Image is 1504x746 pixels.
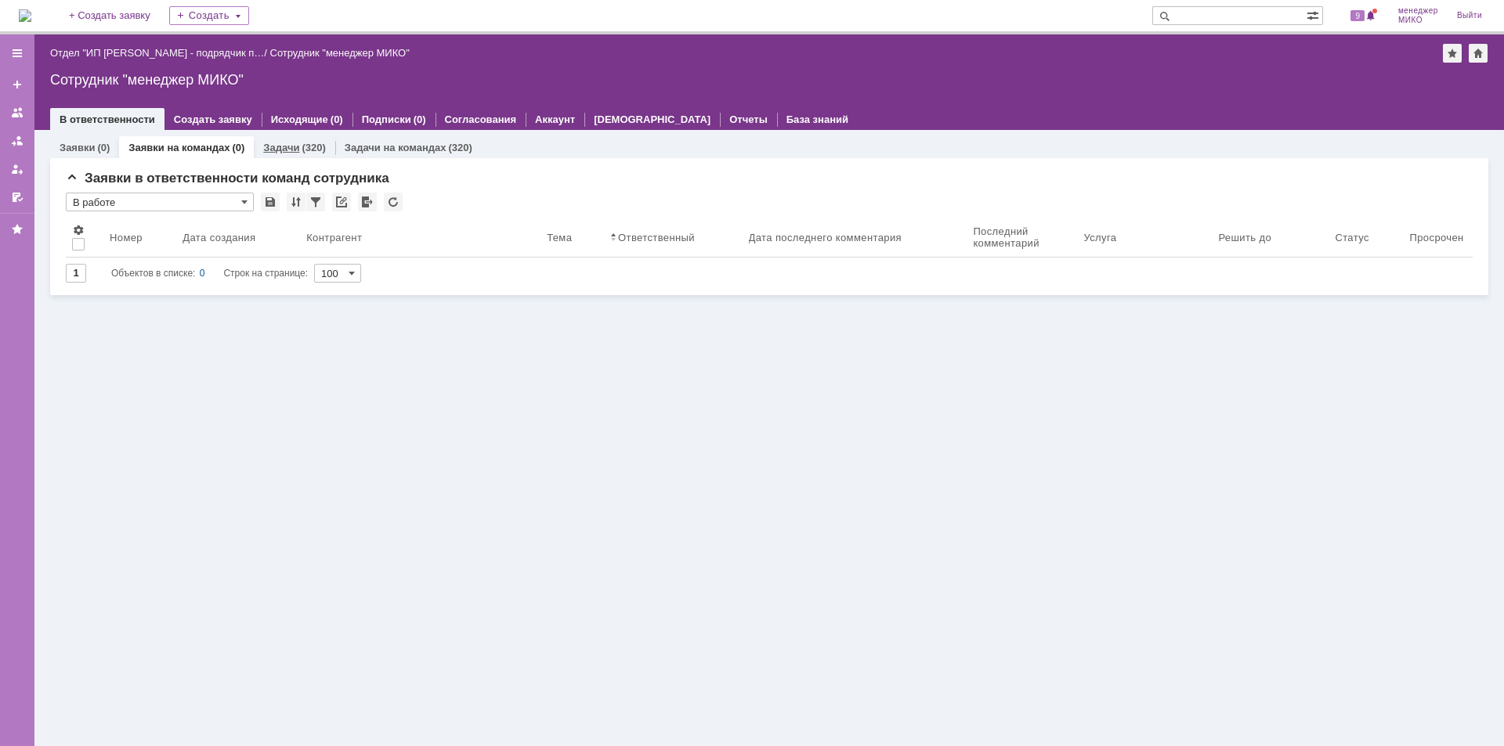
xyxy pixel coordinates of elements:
[5,185,30,210] a: Мои согласования
[306,232,365,243] div: Контрагент
[535,114,575,125] a: Аккаунт
[174,114,252,125] a: Создать заявку
[5,128,30,153] a: Заявки в моей ответственности
[176,218,300,258] th: Дата создания
[169,6,249,25] div: Создать
[618,232,695,243] div: Ответственный
[300,218,540,258] th: Контрагент
[128,142,230,153] a: Заявки на командах
[1083,232,1118,243] div: Услуга
[1469,44,1488,63] div: Сделать домашней страницей
[72,224,85,236] span: Настройки
[1350,10,1365,21] span: 9
[1329,218,1403,258] th: Статус
[547,232,572,243] div: Тема
[103,218,176,258] th: Номер
[232,142,244,153] div: (0)
[1398,16,1438,25] span: МИКО
[345,142,446,153] a: Задачи на командах
[66,171,389,186] span: Заявки в ответственности команд сотрудника
[540,218,604,258] th: Тема
[973,225,1058,249] div: Последний комментарий
[1077,218,1212,258] th: Услуга
[287,193,305,211] div: Сортировка...
[261,193,280,211] div: Сохранить вид
[729,114,768,125] a: Отчеты
[1443,44,1462,63] div: Добавить в избранное
[384,193,403,211] div: Обновлять список
[60,142,95,153] a: Заявки
[786,114,848,125] a: База знаний
[358,193,377,211] div: Экспорт списка
[1335,232,1368,243] div: Статус
[449,142,472,153] div: (320)
[111,268,195,279] span: Объектов в списке:
[1398,6,1438,16] span: менеджер
[604,218,742,258] th: Ответственный
[306,193,325,211] div: Фильтрация...
[19,9,31,22] a: Перейти на домашнюю страницу
[743,218,967,258] th: Дата последнего комментария
[110,232,143,243] div: Номер
[50,47,264,59] a: Отдел "ИП [PERSON_NAME] - подрядчик п…
[60,114,155,125] a: В ответственности
[749,232,902,243] div: Дата последнего комментария
[19,9,31,22] img: logo
[5,100,30,125] a: Заявки на командах
[1410,232,1464,243] div: Просрочен
[302,142,325,153] div: (320)
[270,47,410,59] div: Сотрудник "менеджер МИКО"
[111,264,308,283] i: Строк на странице:
[50,72,1488,88] div: Сотрудник "менеджер МИКО"
[331,114,343,125] div: (0)
[263,142,299,153] a: Задачи
[332,193,351,211] div: Скопировать ссылку на список
[445,114,517,125] a: Согласования
[1307,7,1322,22] span: Расширенный поиск
[5,157,30,182] a: Мои заявки
[362,114,411,125] a: Подписки
[200,264,205,283] div: 0
[414,114,426,125] div: (0)
[50,47,270,59] div: /
[97,142,110,153] div: (0)
[594,114,710,125] a: [DEMOGRAPHIC_DATA]
[1218,232,1272,243] div: Решить до
[271,114,328,125] a: Исходящие
[183,232,255,243] div: Дата создания
[5,72,30,97] a: Создать заявку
